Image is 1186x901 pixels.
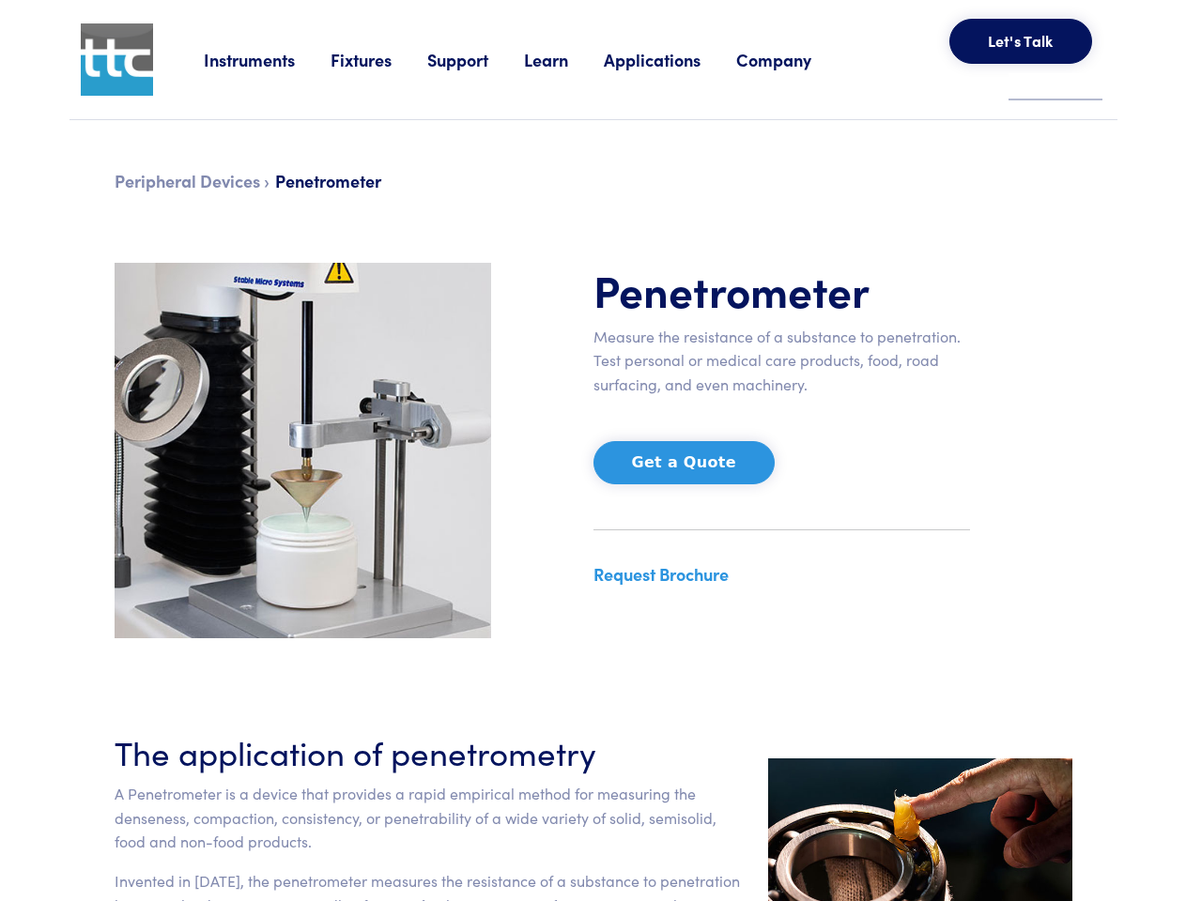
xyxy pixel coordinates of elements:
img: penetrometer.jpg [115,263,491,638]
h1: Penetrometer [593,263,970,317]
a: Company [736,48,847,71]
h3: The application of penetrometry [115,728,746,774]
span: Penetrometer [275,169,381,192]
p: A Penetrometer is a device that provides a rapid empirical method for measuring the denseness, co... [115,782,746,854]
a: Learn [524,48,604,71]
a: Fixtures [331,48,427,71]
a: Request Brochure [593,562,729,586]
a: Support [427,48,524,71]
img: ttc_logo_1x1_v1.0.png [81,23,153,96]
a: Instruments [204,48,331,71]
a: Applications [604,48,736,71]
button: Get a Quote [593,441,775,484]
a: Peripheral Devices › [115,169,270,192]
button: Let's Talk [949,19,1092,64]
p: Measure the resistance of a substance to penetration. Test personal or medical care products, foo... [593,325,970,397]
